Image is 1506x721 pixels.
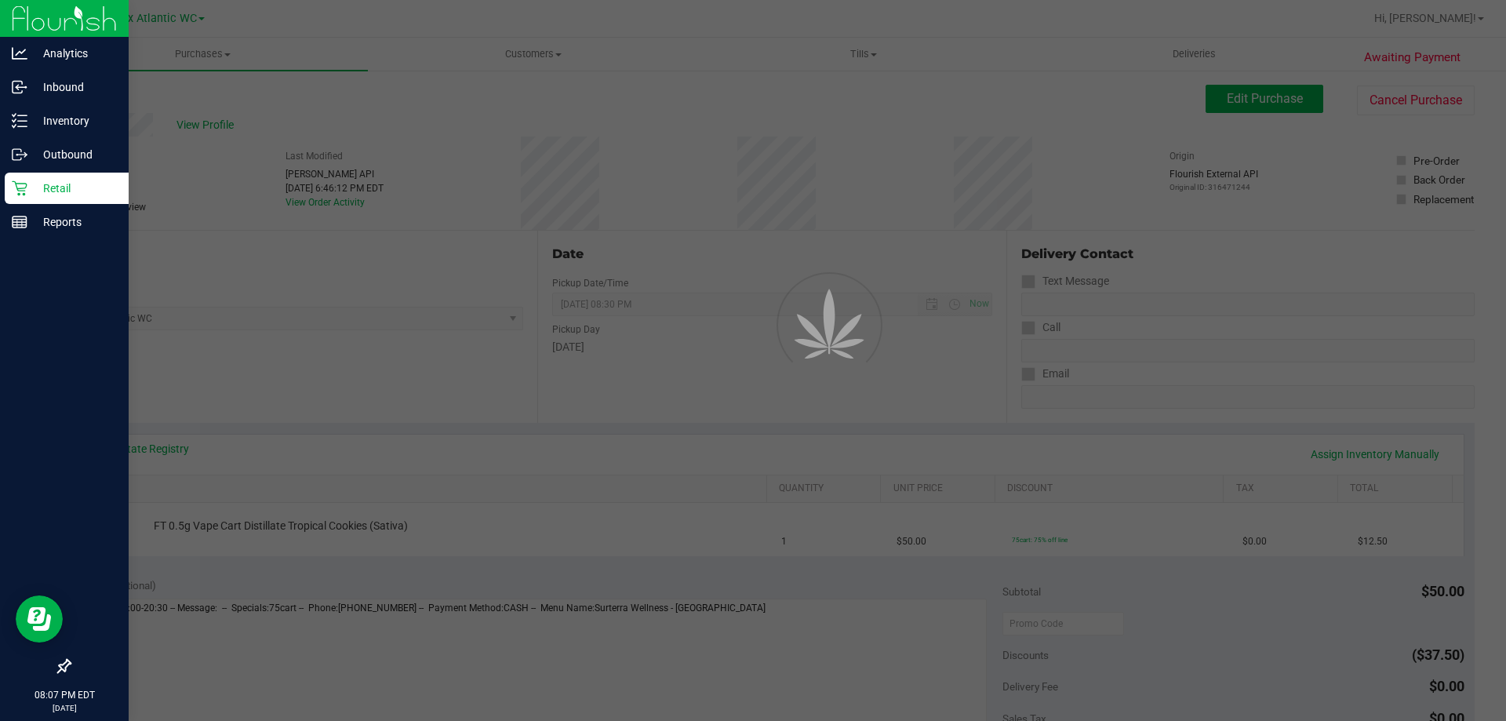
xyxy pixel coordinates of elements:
[12,79,27,95] inline-svg: Inbound
[7,688,122,702] p: 08:07 PM EDT
[12,180,27,196] inline-svg: Retail
[12,147,27,162] inline-svg: Outbound
[12,46,27,61] inline-svg: Analytics
[12,214,27,230] inline-svg: Reports
[27,111,122,130] p: Inventory
[7,702,122,714] p: [DATE]
[27,145,122,164] p: Outbound
[27,179,122,198] p: Retail
[27,213,122,231] p: Reports
[16,595,63,643] iframe: Resource center
[12,113,27,129] inline-svg: Inventory
[27,44,122,63] p: Analytics
[27,78,122,96] p: Inbound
